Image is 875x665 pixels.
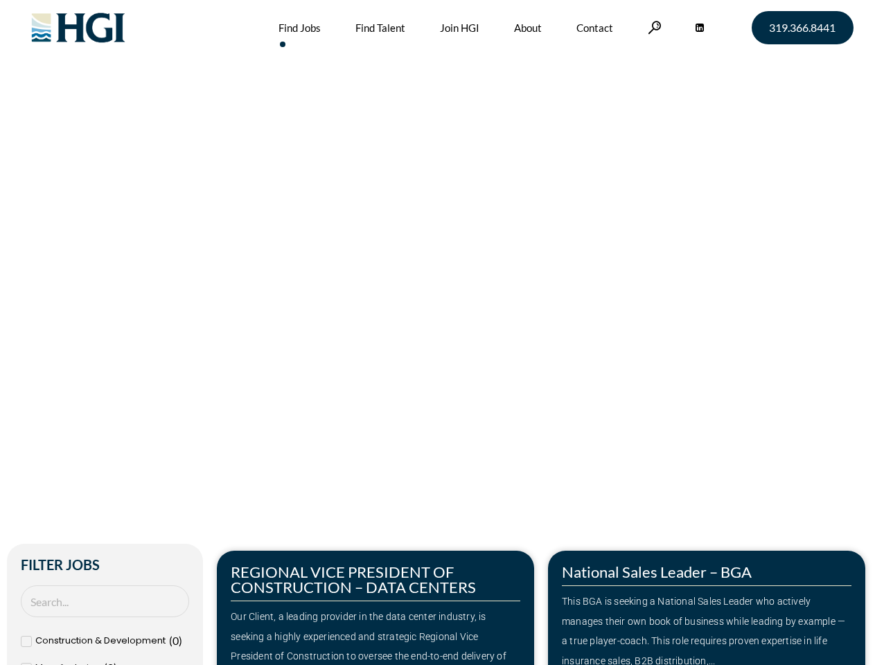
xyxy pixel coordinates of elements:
a: REGIONAL VICE PRESIDENT OF CONSTRUCTION – DATA CENTERS [231,562,476,596]
input: Search Job [21,585,189,618]
span: 0 [173,634,179,647]
a: National Sales Leader – BGA [562,562,752,581]
span: » [50,279,106,293]
span: ( [169,634,173,647]
span: Jobs [84,279,106,293]
span: 319.366.8441 [769,22,836,33]
span: Construction & Development [35,631,166,651]
span: ) [179,634,182,647]
a: Search [648,21,662,34]
h2: Filter Jobs [21,558,189,571]
span: Next Move [258,215,462,260]
a: 319.366.8441 [752,11,854,44]
span: Make Your [50,213,250,263]
a: Home [50,279,79,293]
